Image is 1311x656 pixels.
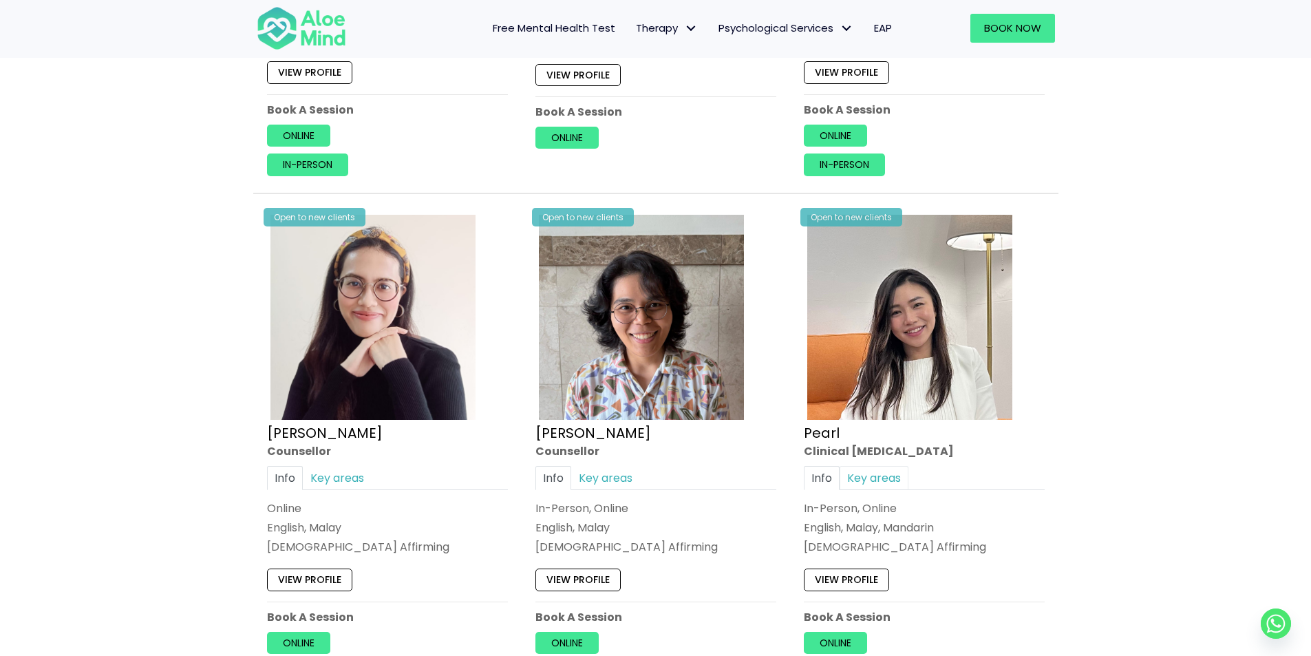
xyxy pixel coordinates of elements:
a: View profile [535,63,621,85]
a: Book Now [970,14,1055,43]
div: [DEMOGRAPHIC_DATA] Affirming [804,540,1045,556]
div: Online [267,500,508,516]
a: Online [535,127,599,149]
span: Psychological Services [718,21,853,35]
div: [DEMOGRAPHIC_DATA] Affirming [535,540,776,556]
img: Pearl photo [807,215,1012,420]
div: Counsellor [535,443,776,459]
div: [DEMOGRAPHIC_DATA] Affirming [267,540,508,556]
a: Info [535,466,571,490]
p: Book A Session [535,609,776,625]
a: Pearl [804,423,840,443]
a: [PERSON_NAME] [535,423,651,443]
img: Therapist Photo Update [270,215,476,420]
a: View profile [804,569,889,591]
p: Book A Session [804,101,1045,117]
div: Clinical [MEDICAL_DATA] [804,443,1045,459]
span: Therapy: submenu [681,19,701,39]
a: Info [804,466,840,490]
p: English, Malay [535,520,776,536]
span: EAP [874,21,892,35]
span: Book Now [984,21,1041,35]
a: Info [267,466,303,490]
a: Online [267,632,330,654]
a: Online [535,632,599,654]
div: In-Person, Online [804,500,1045,516]
a: View profile [267,61,352,83]
a: In-person [267,154,348,176]
a: TherapyTherapy: submenu [626,14,708,43]
nav: Menu [364,14,902,43]
a: Key areas [571,466,640,490]
div: Counsellor [267,443,508,459]
a: Online [804,632,867,654]
a: View profile [804,61,889,83]
p: English, Malay, Mandarin [804,520,1045,536]
span: Psychological Services: submenu [837,19,857,39]
div: Open to new clients [264,208,365,226]
p: Book A Session [804,609,1045,625]
a: View profile [535,569,621,591]
a: Key areas [303,466,372,490]
div: In-Person, Online [535,500,776,516]
a: EAP [864,14,902,43]
p: English, Malay [267,520,508,536]
p: Book A Session [267,609,508,625]
a: Whatsapp [1261,609,1291,639]
span: Free Mental Health Test [493,21,615,35]
a: Key areas [840,466,908,490]
img: Aloe mind Logo [257,6,346,51]
a: [PERSON_NAME] [267,423,383,443]
p: Book A Session [267,101,508,117]
a: Online [804,125,867,147]
a: Free Mental Health Test [482,14,626,43]
a: Psychological ServicesPsychological Services: submenu [708,14,864,43]
div: Open to new clients [532,208,634,226]
img: zafeera counsellor [539,215,744,420]
p: Book A Session [535,104,776,120]
a: View profile [267,569,352,591]
div: Open to new clients [800,208,902,226]
a: In-person [804,154,885,176]
span: Therapy [636,21,698,35]
a: Online [267,125,330,147]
